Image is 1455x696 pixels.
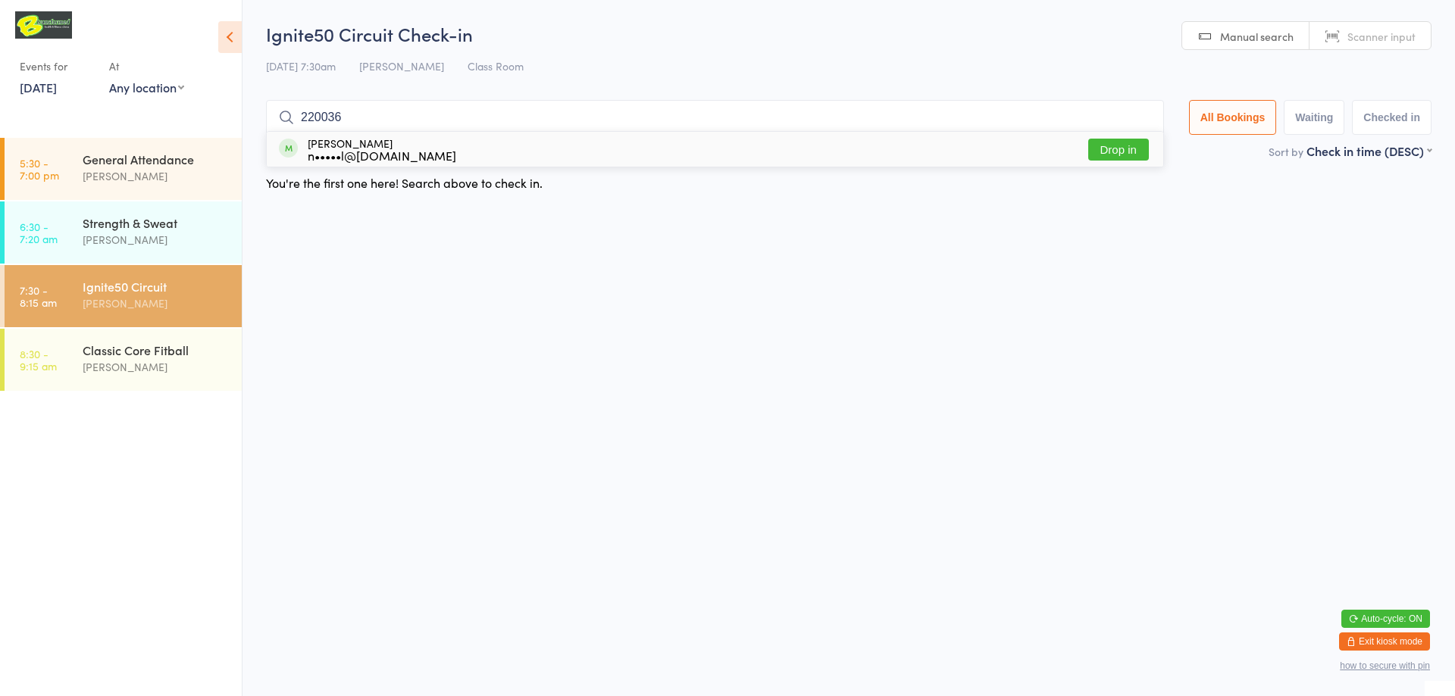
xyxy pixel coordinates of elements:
div: Strength & Sweat [83,214,229,231]
div: You're the first one here! Search above to check in. [266,174,543,191]
div: Any location [109,79,184,95]
span: Manual search [1220,29,1294,44]
span: Class Room [468,58,524,73]
div: [PERSON_NAME] [83,167,229,185]
span: [PERSON_NAME] [359,58,444,73]
img: B Transformed Gym [15,11,72,39]
div: [PERSON_NAME] [83,295,229,312]
time: 5:30 - 7:00 pm [20,157,59,181]
div: General Attendance [83,151,229,167]
h2: Ignite50 Circuit Check-in [266,21,1432,46]
time: 6:30 - 7:20 am [20,220,58,245]
div: Events for [20,54,94,79]
div: [PERSON_NAME] [83,358,229,376]
div: Ignite50 Circuit [83,278,229,295]
a: 8:30 -9:15 amClassic Core Fitball[PERSON_NAME] [5,329,242,391]
span: Scanner input [1347,29,1416,44]
a: 5:30 -7:00 pmGeneral Attendance[PERSON_NAME] [5,138,242,200]
a: 6:30 -7:20 amStrength & Sweat[PERSON_NAME] [5,201,242,264]
input: Search [266,100,1164,135]
button: how to secure with pin [1340,660,1430,671]
a: 7:30 -8:15 amIgnite50 Circuit[PERSON_NAME] [5,265,242,327]
button: Waiting [1284,100,1344,135]
div: At [109,54,184,79]
button: Auto-cycle: ON [1341,610,1430,628]
div: Classic Core Fitball [83,342,229,358]
div: [PERSON_NAME] [308,137,456,161]
button: Exit kiosk mode [1339,632,1430,651]
a: [DATE] [20,79,57,95]
div: [PERSON_NAME] [83,231,229,248]
time: 8:30 - 9:15 am [20,348,57,372]
span: [DATE] 7:30am [266,58,336,73]
time: 7:30 - 8:15 am [20,284,57,308]
label: Sort by [1269,144,1303,159]
button: All Bookings [1189,100,1277,135]
div: n•••••l@[DOMAIN_NAME] [308,149,456,161]
div: Check in time (DESC) [1306,142,1432,159]
button: Drop in [1088,139,1149,161]
button: Checked in [1352,100,1432,135]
